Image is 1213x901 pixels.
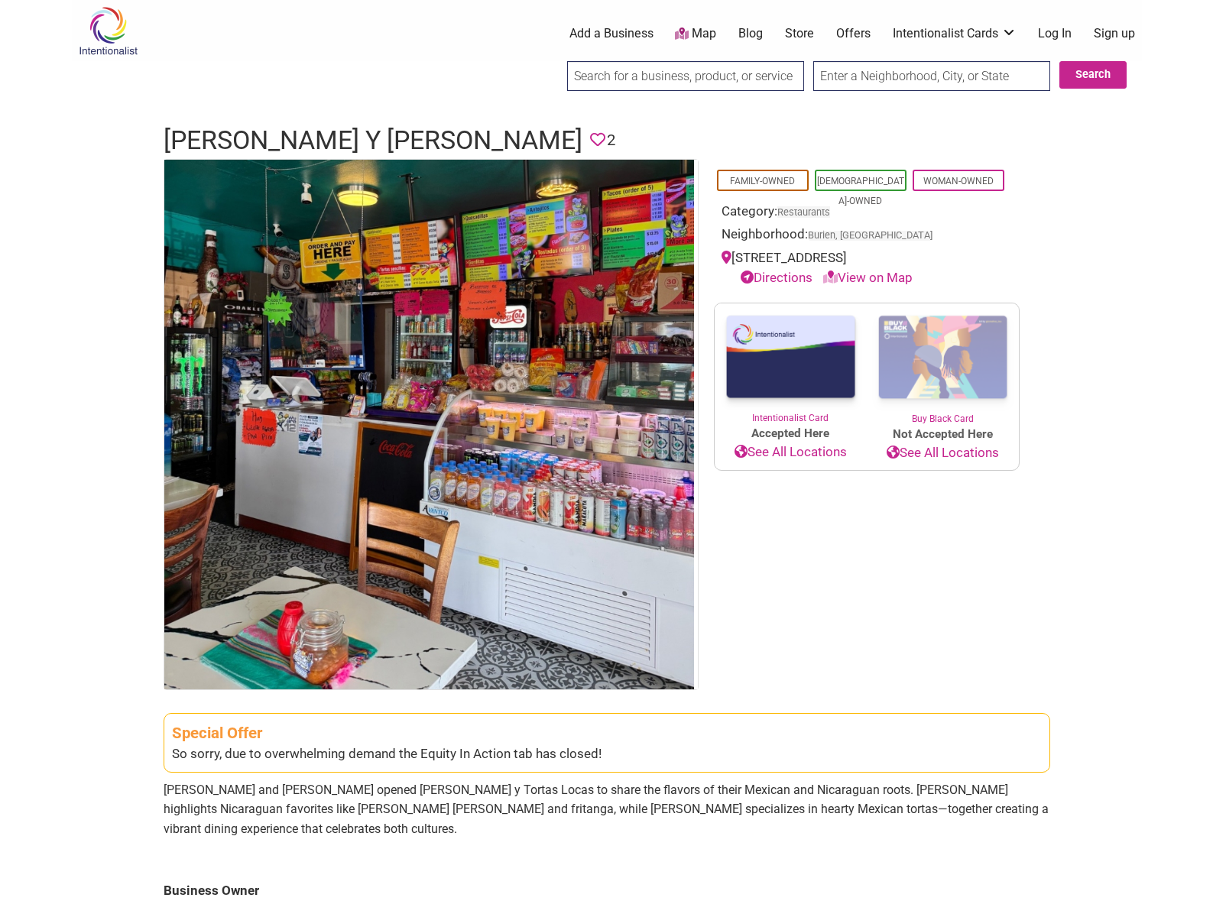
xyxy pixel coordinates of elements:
[164,122,582,159] h1: [PERSON_NAME] y [PERSON_NAME]
[867,443,1019,463] a: See All Locations
[722,202,1012,225] div: Category:
[741,270,812,285] a: Directions
[567,61,804,91] input: Search for a business, product, or service
[715,303,867,425] a: Intentionalist Card
[715,425,867,442] span: Accepted Here
[836,25,871,42] a: Offers
[1094,25,1135,42] a: Sign up
[1059,61,1127,89] button: Search
[777,206,830,218] a: Restaurants
[715,303,867,411] img: Intentionalist Card
[923,176,994,186] a: Woman-Owned
[722,248,1012,287] div: [STREET_ADDRESS]
[867,303,1019,412] img: Buy Black Card
[172,744,1042,764] div: So sorry, due to overwhelming demand the Equity In Action tab has closed!
[817,176,904,206] a: [DEMOGRAPHIC_DATA]-Owned
[738,25,763,42] a: Blog
[730,176,795,186] a: Family-Owned
[893,25,1017,42] a: Intentionalist Cards
[808,231,932,241] span: Burien, [GEOGRAPHIC_DATA]
[164,780,1050,839] p: [PERSON_NAME] and [PERSON_NAME] opened [PERSON_NAME] y Tortas Locas to share the flavors of their...
[813,61,1050,91] input: Enter a Neighborhood, City, or State
[715,442,867,462] a: See All Locations
[867,303,1019,426] a: Buy Black Card
[569,25,654,42] a: Add a Business
[722,225,1012,248] div: Neighborhood:
[675,25,716,43] a: Map
[1038,25,1072,42] a: Log In
[823,270,913,285] a: View on Map
[72,6,144,56] img: Intentionalist
[172,721,1042,745] div: Special Offer
[785,25,814,42] a: Store
[867,426,1019,443] span: Not Accepted Here
[607,128,615,152] span: 2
